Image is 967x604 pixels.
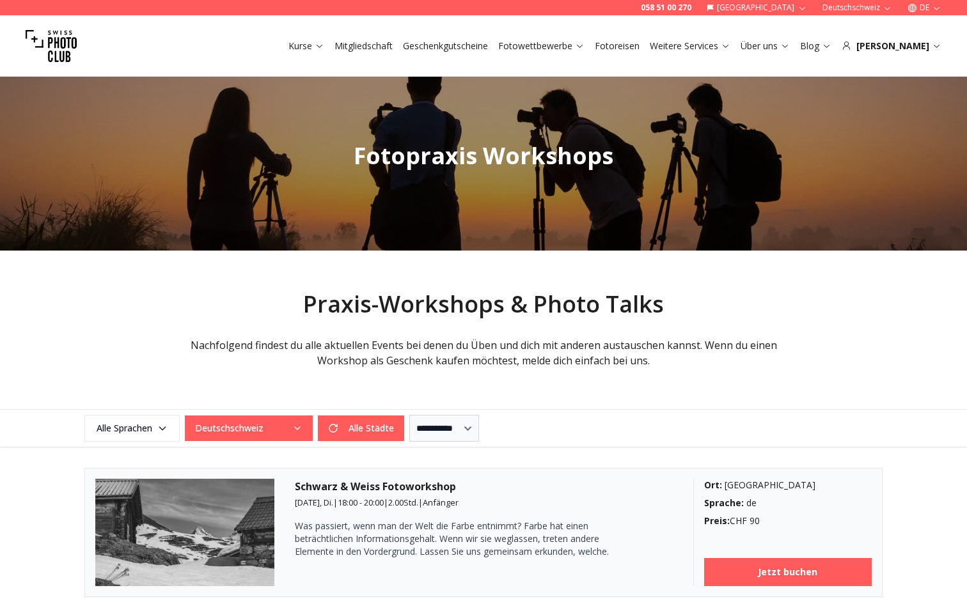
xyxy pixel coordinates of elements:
a: Weitere Services [650,40,730,52]
button: Weitere Services [645,37,735,55]
h2: Praxis-Workshops & Photo Talks [166,291,801,317]
img: Swiss photo club [26,20,77,72]
span: Nachfolgend findest du alle aktuellen Events bei denen du Üben und dich mit anderen austauschen k... [191,338,777,368]
button: Deutschschweiz [185,415,313,441]
a: Mitgliedschaft [334,40,393,52]
span: Anfänger [423,497,459,508]
div: de [704,497,872,509]
p: Was passiert, wenn man der Welt die Farbe entnimmt? Farbe hat einen beträchtlichen Informationsge... [295,520,627,558]
b: Sprache : [704,497,744,509]
a: Blog [800,40,831,52]
button: Kurse [283,37,329,55]
button: Fotoreisen [590,37,645,55]
button: Geschenkgutscheine [398,37,493,55]
b: Ort : [704,479,722,491]
a: Über uns [741,40,790,52]
img: Schwarz & Weiss Fotoworkshop [95,479,274,586]
h3: Schwarz & Weiss Fotoworkshop [295,479,673,494]
small: | | | [295,497,459,508]
b: Preis : [704,515,730,527]
div: [PERSON_NAME] [842,40,941,52]
a: 058 51 00 270 [641,3,691,13]
div: [GEOGRAPHIC_DATA] [704,479,872,492]
button: Blog [795,37,837,55]
button: Alle Sprachen [84,415,180,442]
a: Fotoreisen [595,40,640,52]
button: Fotowettbewerbe [493,37,590,55]
span: [DATE], Di. [295,497,333,508]
b: Jetzt buchen [758,566,817,578]
span: Alle Sprachen [86,417,178,440]
span: Fotopraxis Workshops [354,140,613,171]
span: 2.00 Std. [388,497,418,508]
div: CHF [704,515,872,527]
a: Geschenkgutscheine [403,40,488,52]
button: Über uns [735,37,795,55]
a: Kurse [288,40,324,52]
span: 90 [750,515,760,527]
span: 18:00 - 20:00 [338,497,384,508]
a: Fotowettbewerbe [498,40,585,52]
button: Mitgliedschaft [329,37,398,55]
button: Alle Städte [318,415,404,441]
a: Jetzt buchen [704,558,872,586]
